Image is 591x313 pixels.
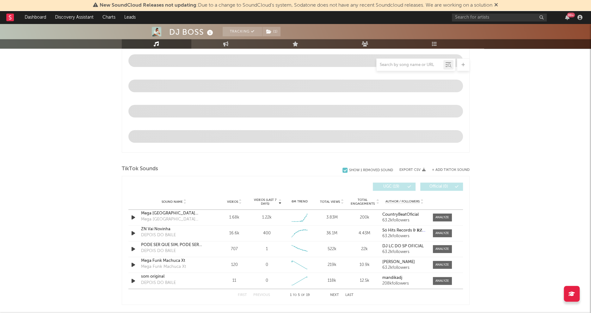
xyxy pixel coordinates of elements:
[377,63,443,68] input: Search by song name or URL
[122,165,158,173] span: TikTok Sounds
[141,274,207,280] a: som original
[382,266,426,270] div: 63.2k followers
[320,200,340,204] span: Total Views
[350,278,379,284] div: 12.5k
[377,185,406,189] span: UGC ( 19 )
[220,214,249,221] div: 1.68k
[262,27,281,36] span: ( 1 )
[350,262,379,268] div: 10.9k
[317,230,347,237] div: 36.1M
[220,278,249,284] div: 11
[120,11,140,24] a: Leads
[399,168,426,172] button: Export CSV
[285,199,314,204] div: 6M Trend
[330,293,339,297] button: Next
[382,213,426,217] a: CountryBeatOficial
[350,214,379,221] div: 200k
[350,246,379,252] div: 22k
[345,293,354,297] button: Last
[141,264,186,270] div: Mega Funk Machuca Xt
[567,13,575,17] div: 99 +
[382,281,426,286] div: 208k followers
[266,246,268,252] div: 1
[382,260,426,264] a: [PERSON_NAME]
[100,3,492,8] span: : Due to a change to SoundCloud's system, Sodatone does not have any recent Soundcloud releases. ...
[162,200,183,204] span: Sound Name
[262,214,272,221] div: 1.22k
[382,276,426,280] a: mandikadj
[220,262,249,268] div: 120
[141,248,176,254] div: DEPOIS DO BAILE
[141,280,176,286] div: DEPOIS DO BAILE
[141,258,207,264] a: Mega Funk Machuca Xt
[283,292,317,299] div: 1 5 19
[420,183,463,191] button: Official(0)
[100,3,196,8] span: New SoundCloud Releases not updating
[432,168,470,172] button: + Add TikTok Sound
[141,210,207,217] a: Mega [GEOGRAPHIC_DATA][PERSON_NAME]
[373,183,416,191] button: UGC(19)
[263,230,271,237] div: 400
[253,293,270,297] button: Previous
[382,228,426,233] a: Só Hits Records & 𝐑𝐙𝐈𝐍 𝐙𝐋 & Mc Gw
[565,15,569,20] button: 99+
[385,200,420,204] span: Author / Followers
[141,232,176,238] div: DEPOIS DO BAILE
[98,11,120,24] a: Charts
[293,294,297,297] span: to
[317,278,347,284] div: 118k
[382,276,402,280] strong: mandikadj
[220,230,249,237] div: 16.6k
[227,200,238,204] span: Videos
[266,262,268,268] div: 0
[262,27,280,36] button: (1)
[452,14,547,21] input: Search for artists
[51,11,98,24] a: Discovery Assistant
[350,198,375,206] span: Total Engagements
[317,262,347,268] div: 219k
[317,214,347,221] div: 3.83M
[220,246,249,252] div: 707
[301,294,305,297] span: of
[382,218,426,223] div: 63.2k followers
[382,244,424,248] strong: DJ LC DO SP OFICIAL
[382,244,426,249] a: DJ LC DO SP OFICIAL
[349,168,393,172] div: Show 1 Removed Sound
[382,260,415,264] strong: [PERSON_NAME]
[424,185,453,189] span: Official ( 0 )
[252,198,278,206] span: Videos (last 7 days)
[494,3,498,8] span: Dismiss
[382,228,452,232] strong: Só Hits Records & 𝐑𝐙𝐈𝐍 𝐙𝐋 & Mc Gw
[382,234,426,238] div: 63.2k followers
[382,213,419,217] strong: CountryBeatOficial
[238,293,247,297] button: First
[20,11,51,24] a: Dashboard
[350,230,379,237] div: 4.43M
[141,226,207,232] a: ZN Vai Novinha
[266,278,268,284] div: 0
[141,216,207,223] div: Mega [GEOGRAPHIC_DATA][PERSON_NAME]
[223,27,262,36] button: Tracking
[169,27,215,37] div: DJ BOSS
[317,246,347,252] div: 522k
[426,168,470,172] button: + Add TikTok Sound
[141,242,207,248] a: PODE SER QUE SIM, PODE SER QUE NÃO (MTG)
[382,250,426,254] div: 63.2k followers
